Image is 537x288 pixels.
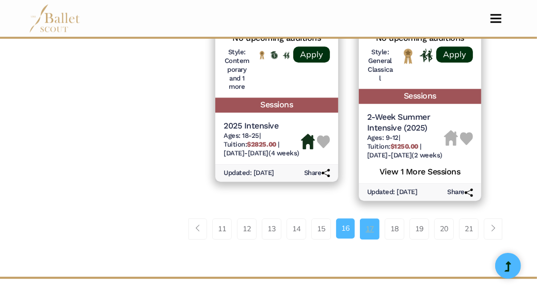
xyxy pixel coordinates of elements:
[385,218,404,239] a: 18
[367,151,443,159] span: [DATE]-[DATE] (2 weeks)
[237,218,257,239] a: 12
[224,48,250,92] h6: Style: Contemporary and 1 more
[402,48,415,64] img: National
[460,132,473,145] img: Heart
[367,112,444,134] h5: 2-Week Summer Intensive (2025)
[304,169,330,178] h6: Share
[484,13,508,23] button: Toggle navigation
[188,218,508,239] nav: Page navigation example
[224,132,301,158] h6: | |
[459,218,479,239] a: 21
[293,46,330,62] a: Apply
[224,132,259,139] span: Ages: 18-25
[247,140,276,148] b: $2825.00
[271,51,278,59] img: Offers Scholarship
[434,218,454,239] a: 20
[224,169,274,178] h6: Updated: [DATE]
[390,142,418,150] b: $1250.00
[259,51,266,59] img: National
[436,46,473,62] a: Apply
[224,149,299,157] span: [DATE]-[DATE] (4 weeks)
[367,188,418,197] h6: Updated: [DATE]
[367,164,473,178] h5: View 1 More Sessions
[287,218,306,239] a: 14
[262,218,281,239] a: 13
[444,130,458,146] img: Housing Unavailable
[367,142,420,150] span: Tuition:
[224,140,278,148] span: Tuition:
[317,135,330,148] img: Heart
[447,188,473,197] h6: Share
[301,134,315,149] img: Housing Available
[224,121,301,132] h5: 2025 Intensive
[367,134,399,141] span: Ages: 9-12
[283,52,290,59] img: In Person
[409,218,429,239] a: 19
[336,218,355,238] a: 16
[360,218,380,239] a: 17
[359,89,481,104] h5: Sessions
[311,218,331,239] a: 15
[367,134,444,160] h6: | |
[215,98,338,113] h5: Sessions
[212,218,232,239] a: 11
[420,49,433,62] img: In Person
[367,48,393,83] h6: Style: General Classical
